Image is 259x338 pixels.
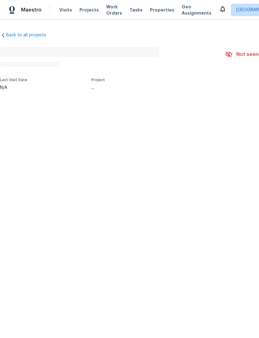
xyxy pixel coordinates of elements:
[182,4,211,16] span: Geo Assignments
[129,8,143,12] span: Tasks
[91,78,105,82] span: Project
[91,86,211,90] div: ...
[150,7,174,13] span: Properties
[21,7,42,13] span: Maestro
[59,7,72,13] span: Visits
[106,4,122,16] span: Work Orders
[80,7,99,13] span: Projects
